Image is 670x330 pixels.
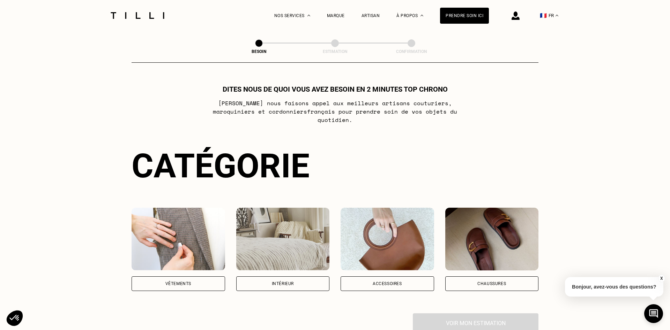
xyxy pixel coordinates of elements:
[272,282,294,286] div: Intérieur
[223,85,448,93] h1: Dites nous de quoi vous avez besoin en 2 minutes top chrono
[362,13,380,18] a: Artisan
[197,99,474,124] p: [PERSON_NAME] nous faisons appel aux meilleurs artisans couturiers , maroquiniers et cordonniers ...
[373,282,402,286] div: Accessoires
[658,275,665,282] button: X
[132,146,538,185] div: Catégorie
[341,208,434,270] img: Accessoires
[327,13,345,18] a: Marque
[440,8,489,24] a: Prendre soin ici
[307,15,310,16] img: Menu déroulant
[236,208,330,270] img: Intérieur
[477,282,506,286] div: Chaussures
[420,15,423,16] img: Menu déroulant à propos
[565,277,663,297] p: Bonjour, avez-vous des questions?
[108,12,167,19] img: Logo du service de couturière Tilli
[377,49,446,54] div: Confirmation
[165,282,191,286] div: Vêtements
[540,12,547,19] span: 🇫🇷
[512,11,520,20] img: icône connexion
[224,49,294,54] div: Besoin
[300,49,370,54] div: Estimation
[445,208,539,270] img: Chaussures
[556,15,558,16] img: menu déroulant
[132,208,225,270] img: Vêtements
